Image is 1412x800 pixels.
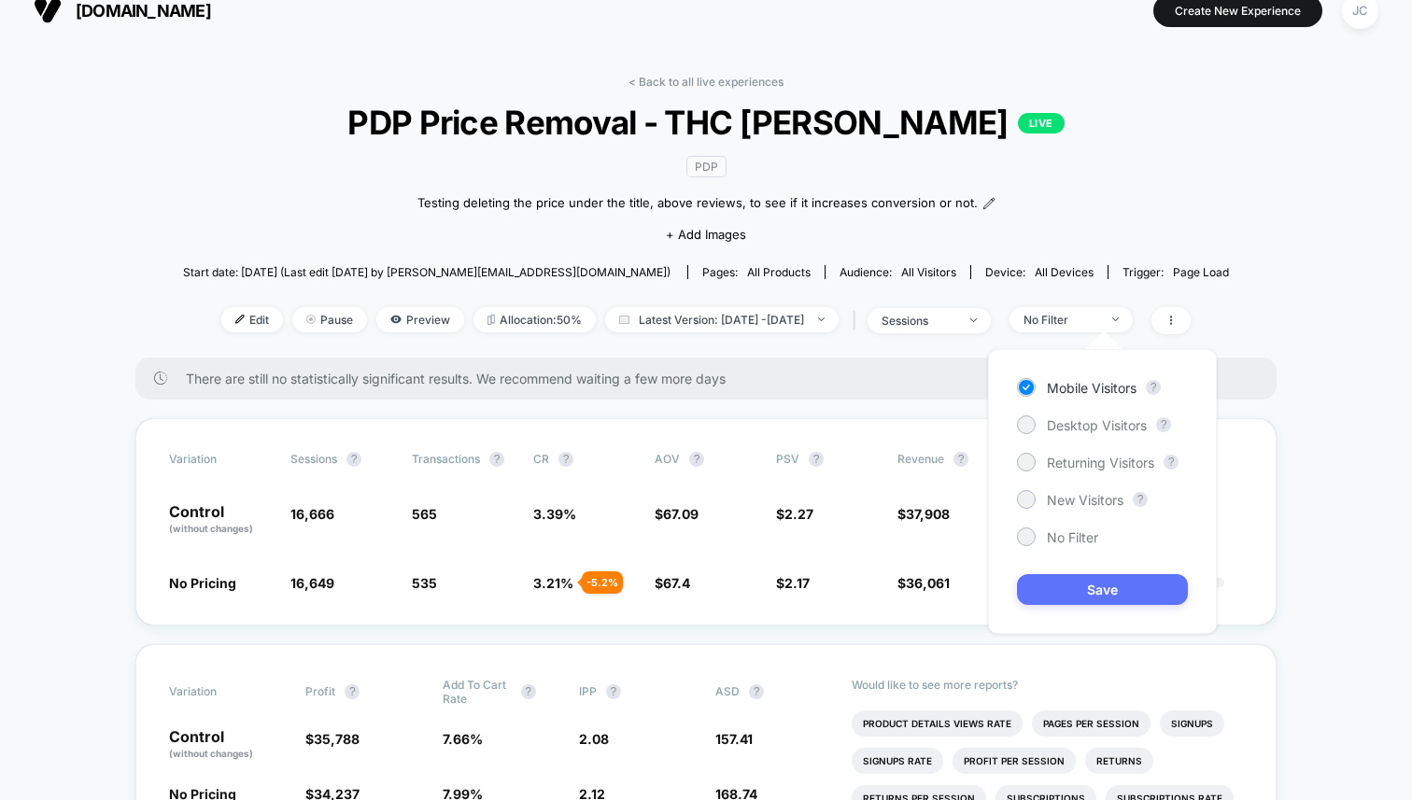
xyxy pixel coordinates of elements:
p: Control [169,729,287,761]
span: $ [655,575,690,591]
button: ? [953,452,968,467]
span: $ [776,575,810,591]
button: ? [345,684,360,699]
span: Desktop Visitors [1047,417,1147,433]
span: 565 [412,506,437,522]
a: < Back to all live experiences [628,75,784,89]
img: rebalance [487,315,495,325]
span: 3.21 % [533,575,573,591]
li: Pages Per Session [1032,710,1151,737]
span: 36,061 [906,575,950,591]
span: CR [533,452,549,466]
span: $ [305,731,360,747]
img: end [818,317,825,321]
span: + Add Images [666,227,746,242]
button: Save [1017,574,1188,605]
span: 535 [412,575,437,591]
span: Returning Visitors [1047,455,1154,470]
span: Profit [305,684,335,698]
button: ? [1146,380,1161,395]
div: Trigger: [1123,265,1229,279]
button: ? [1133,492,1148,507]
span: All Visitors [901,265,956,279]
span: Page Load [1173,265,1229,279]
button: ? [558,452,573,467]
span: PDP Price Removal - THC [PERSON_NAME] [235,103,1177,142]
span: (without changes) [169,523,253,534]
span: Preview [376,307,464,332]
li: Returns [1085,748,1153,774]
li: Product Details Views Rate [852,710,1023,737]
span: No Filter [1047,529,1098,545]
span: PSV [776,452,799,466]
button: ? [809,452,824,467]
span: 157.41 [715,731,753,747]
img: end [1112,317,1119,321]
span: Allocation: 50% [473,307,596,332]
button: ? [489,452,504,467]
div: sessions [882,314,956,328]
span: 67.09 [663,506,699,522]
span: PDP [686,156,727,177]
button: ? [1164,455,1179,470]
button: ? [749,684,764,699]
span: 3.39 % [533,506,576,522]
span: all products [747,265,811,279]
span: Latest Version: [DATE] - [DATE] [605,307,839,332]
span: No Pricing [169,575,236,591]
span: | [848,307,868,334]
span: Sessions [290,452,337,466]
span: 2.27 [784,506,813,522]
span: $ [655,506,699,522]
span: Transactions [412,452,480,466]
span: $ [897,506,950,522]
span: $ [776,506,813,522]
span: There are still no statistically significant results. We recommend waiting a few more days [186,371,1239,386]
img: end [970,318,977,322]
span: 16,649 [290,575,334,591]
span: 35,788 [314,731,360,747]
div: No Filter [1024,313,1098,327]
li: Profit Per Session [953,748,1076,774]
span: ASD [715,684,740,698]
span: 37,908 [906,506,950,522]
p: Would like to see more reports? [852,678,1243,692]
button: ? [1156,417,1171,432]
div: Pages: [702,265,811,279]
span: all devices [1035,265,1094,279]
span: Testing deleting the price under the title, above reviews, to see if it increases conversion or not. [417,194,978,213]
img: calendar [619,315,629,324]
div: - 5.2 % [582,571,623,594]
img: edit [235,315,245,324]
span: Pause [292,307,367,332]
span: Edit [221,307,283,332]
span: Device: [970,265,1108,279]
span: 67.4 [663,575,690,591]
span: 2.17 [784,575,810,591]
button: ? [689,452,704,467]
span: [DOMAIN_NAME] [76,1,211,21]
li: Signups [1160,710,1224,737]
p: LIVE [1018,113,1065,133]
img: end [306,315,316,324]
span: Revenue [897,452,944,466]
span: Mobile Visitors [1047,380,1137,396]
span: Start date: [DATE] (Last edit [DATE] by [PERSON_NAME][EMAIL_ADDRESS][DOMAIN_NAME]) [183,265,671,279]
span: Variation [169,678,272,706]
span: IPP [579,684,597,698]
span: 2.08 [579,731,609,747]
span: Add To Cart Rate [443,678,512,706]
button: ? [521,684,536,699]
span: Variation [169,452,272,467]
button: ? [346,452,361,467]
span: 7.66 % [443,731,483,747]
div: Audience: [840,265,956,279]
span: AOV [655,452,680,466]
span: New Visitors [1047,492,1123,508]
li: Signups Rate [852,748,943,774]
span: $ [897,575,950,591]
span: 16,666 [290,506,334,522]
span: (without changes) [169,748,253,759]
button: ? [606,684,621,699]
p: Control [169,504,272,536]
